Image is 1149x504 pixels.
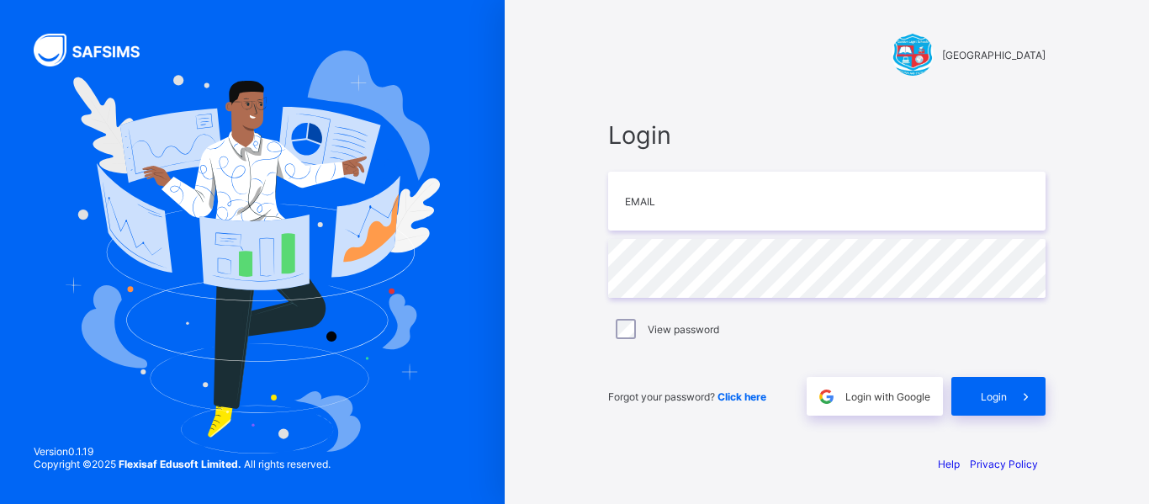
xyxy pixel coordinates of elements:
[845,390,930,403] span: Login with Google
[65,50,440,454] img: Hero Image
[648,323,719,336] label: View password
[717,390,766,403] a: Click here
[34,34,160,66] img: SAFSIMS Logo
[119,458,241,470] strong: Flexisaf Edusoft Limited.
[34,445,331,458] span: Version 0.1.19
[34,458,331,470] span: Copyright © 2025 All rights reserved.
[942,49,1046,61] span: [GEOGRAPHIC_DATA]
[981,390,1007,403] span: Login
[938,458,960,470] a: Help
[608,120,1046,150] span: Login
[817,387,836,406] img: google.396cfc9801f0270233282035f929180a.svg
[608,390,766,403] span: Forgot your password?
[970,458,1038,470] a: Privacy Policy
